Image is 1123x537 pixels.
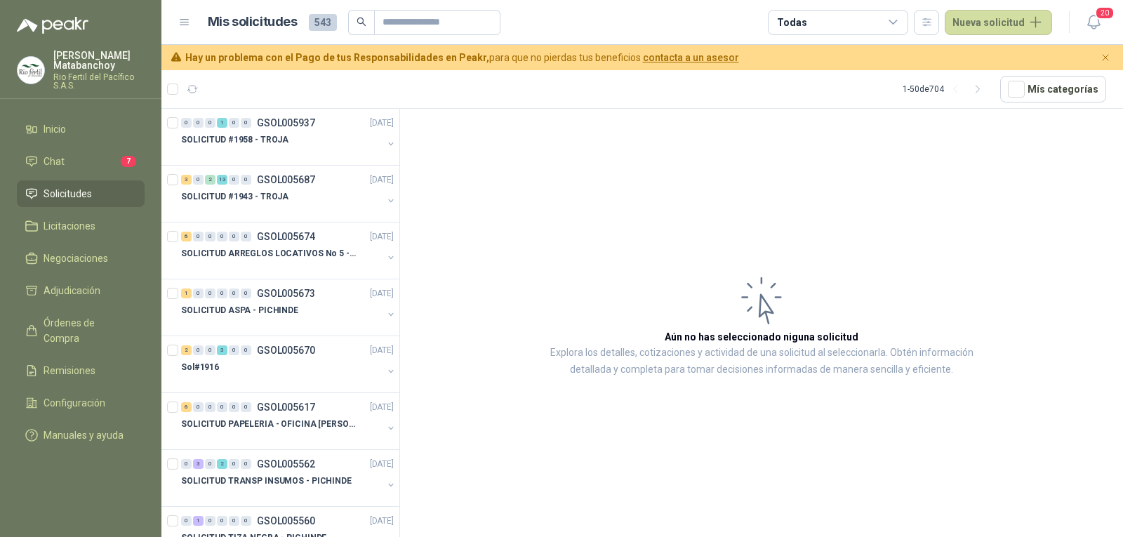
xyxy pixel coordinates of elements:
[53,51,145,70] p: [PERSON_NAME] Matabanchoy
[193,402,204,412] div: 0
[17,17,88,34] img: Logo peakr
[217,516,227,526] div: 0
[217,459,227,469] div: 2
[181,171,397,216] a: 3 0 2 13 0 0 GSOL005687[DATE] SOLICITUD #1943 - TROJA
[257,516,315,526] p: GSOL005560
[257,459,315,469] p: GSOL005562
[205,345,215,355] div: 0
[181,289,192,298] div: 1
[44,395,105,411] span: Configuración
[665,329,858,345] h3: Aún no has seleccionado niguna solicitud
[229,118,239,128] div: 0
[185,52,489,63] b: Hay un problema con el Pago de tus Responsabilidades en Peakr,
[370,515,394,528] p: [DATE]
[181,133,288,147] p: SOLICITUD #1958 - TROJA
[44,251,108,266] span: Negociaciones
[370,401,394,414] p: [DATE]
[257,402,315,412] p: GSOL005617
[217,175,227,185] div: 13
[241,175,251,185] div: 0
[205,459,215,469] div: 0
[181,114,397,159] a: 0 0 0 1 0 0 GSOL005937[DATE] SOLICITUD #1958 - TROJA
[257,175,315,185] p: GSOL005687
[193,345,204,355] div: 0
[181,190,288,204] p: SOLICITUD #1943 - TROJA
[181,304,298,317] p: SOLICITUD ASPA - PICHINDE
[205,232,215,241] div: 0
[229,345,239,355] div: 0
[370,173,394,187] p: [DATE]
[1000,76,1106,102] button: Mís categorías
[241,118,251,128] div: 0
[257,345,315,355] p: GSOL005670
[370,117,394,130] p: [DATE]
[370,230,394,244] p: [DATE]
[217,289,227,298] div: 0
[44,427,124,443] span: Manuales y ayuda
[17,180,145,207] a: Solicitudes
[44,121,66,137] span: Inicio
[193,459,204,469] div: 3
[643,52,739,63] a: contacta a un asesor
[229,402,239,412] div: 0
[357,17,366,27] span: search
[181,456,397,500] a: 0 3 0 2 0 0 GSOL005562[DATE] SOLICITUD TRANSP INSUMOS - PICHINDE
[217,232,227,241] div: 0
[181,175,192,185] div: 3
[17,148,145,175] a: Chat7
[241,345,251,355] div: 0
[181,361,219,374] p: Sol#1916
[205,175,215,185] div: 2
[193,289,204,298] div: 0
[121,156,136,167] span: 7
[44,218,95,234] span: Licitaciones
[217,345,227,355] div: 3
[44,315,131,346] span: Órdenes de Compra
[205,402,215,412] div: 0
[181,345,192,355] div: 2
[1097,49,1115,67] button: Cerrar
[217,118,227,128] div: 1
[17,277,145,304] a: Adjudicación
[241,516,251,526] div: 0
[193,118,204,128] div: 0
[309,14,337,31] span: 543
[181,402,192,412] div: 6
[241,289,251,298] div: 0
[205,118,215,128] div: 0
[53,73,145,90] p: Rio Fertil del Pacífico S.A.S.
[217,402,227,412] div: 0
[193,175,204,185] div: 0
[945,10,1052,35] button: Nueva solicitud
[181,228,397,273] a: 6 0 0 0 0 0 GSOL005674[DATE] SOLICITUD ARREGLOS LOCATIVOS No 5 - PICHINDE
[208,12,298,32] h1: Mis solicitudes
[44,154,65,169] span: Chat
[181,285,397,330] a: 1 0 0 0 0 0 GSOL005673[DATE] SOLICITUD ASPA - PICHINDE
[17,245,145,272] a: Negociaciones
[370,344,394,357] p: [DATE]
[370,287,394,300] p: [DATE]
[181,118,192,128] div: 0
[181,342,397,387] a: 2 0 0 3 0 0 GSOL005670[DATE] Sol#1916
[181,399,397,444] a: 6 0 0 0 0 0 GSOL005617[DATE] SOLICITUD PAPELERIA - OFICINA [PERSON_NAME]
[181,247,356,260] p: SOLICITUD ARREGLOS LOCATIVOS No 5 - PICHINDE
[257,232,315,241] p: GSOL005674
[193,516,204,526] div: 1
[229,232,239,241] div: 0
[229,175,239,185] div: 0
[370,458,394,471] p: [DATE]
[257,118,315,128] p: GSOL005937
[777,15,806,30] div: Todas
[181,475,352,488] p: SOLICITUD TRANSP INSUMOS - PICHINDE
[229,289,239,298] div: 0
[257,289,315,298] p: GSOL005673
[540,345,983,378] p: Explora los detalles, cotizaciones y actividad de una solicitud al seleccionarla. Obtén informaci...
[17,390,145,416] a: Configuración
[241,232,251,241] div: 0
[181,418,356,431] p: SOLICITUD PAPELERIA - OFICINA [PERSON_NAME]
[229,459,239,469] div: 0
[181,232,192,241] div: 6
[44,283,100,298] span: Adjudicación
[17,422,145,449] a: Manuales y ayuda
[185,50,739,65] span: para que no pierdas tus beneficios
